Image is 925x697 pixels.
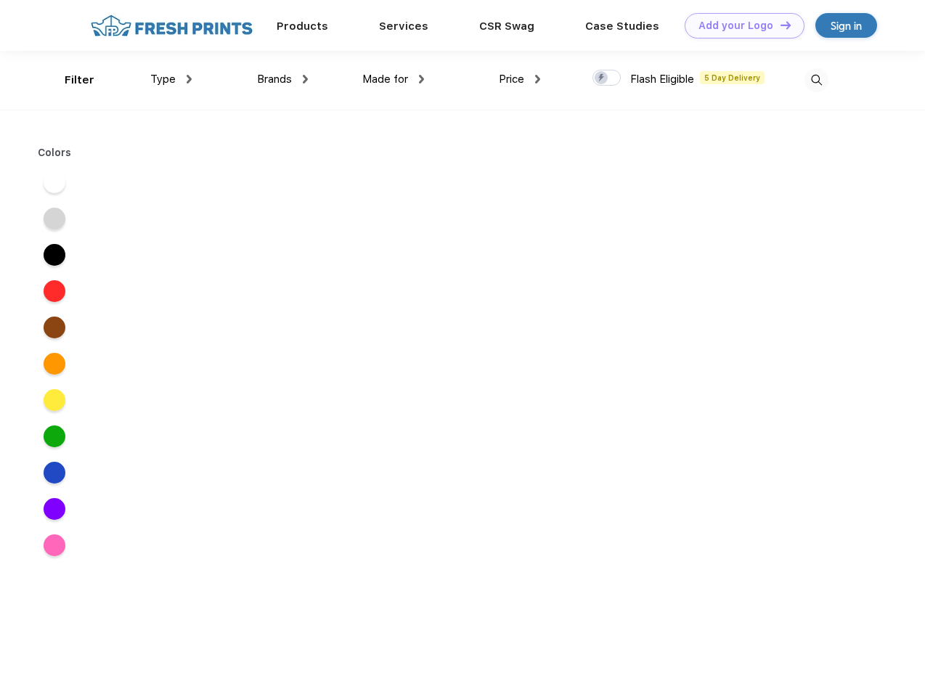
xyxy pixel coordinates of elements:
span: Price [499,73,524,86]
img: fo%20logo%202.webp [86,13,257,38]
span: Made for [362,73,408,86]
span: Brands [257,73,292,86]
a: Products [277,20,328,33]
img: desktop_search.svg [804,68,828,92]
img: DT [781,21,791,29]
img: dropdown.png [303,75,308,83]
span: Flash Eligible [630,73,694,86]
div: Filter [65,72,94,89]
div: Sign in [831,17,862,34]
div: Add your Logo [698,20,773,32]
div: Colors [27,145,83,160]
span: 5 Day Delivery [700,71,765,84]
span: Type [150,73,176,86]
img: dropdown.png [419,75,424,83]
img: dropdown.png [535,75,540,83]
img: dropdown.png [187,75,192,83]
a: Sign in [815,13,877,38]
